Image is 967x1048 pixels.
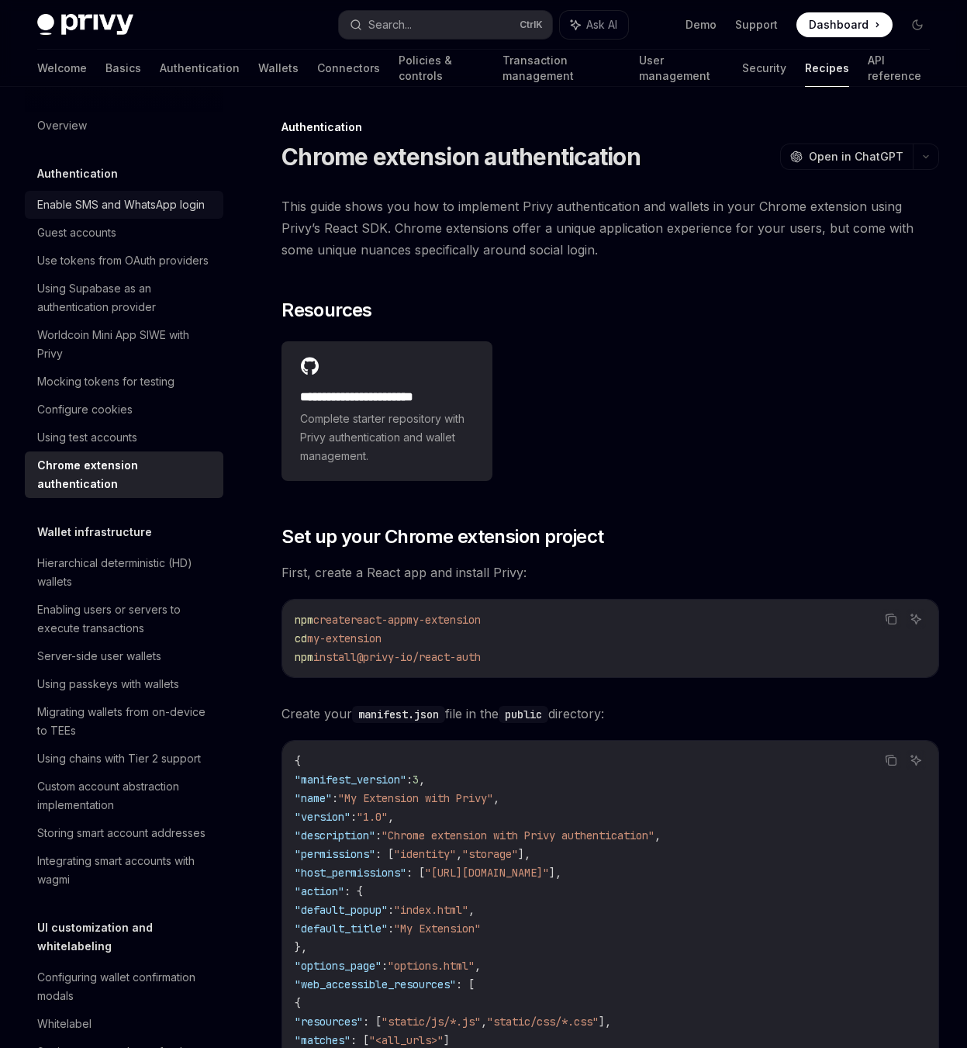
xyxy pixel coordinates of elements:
[369,1033,444,1047] span: "<all_urls>"
[300,410,474,465] span: Complete starter repository with Privy authentication and wallet management.
[37,116,87,135] div: Overview
[25,191,223,219] a: Enable SMS and WhatsApp login
[37,600,214,638] div: Enabling users or servers to execute transactions
[475,959,481,973] span: ,
[37,164,118,183] h5: Authentication
[25,549,223,596] a: Hierarchical deterministic (HD) wallets
[281,143,641,171] h1: Chrome extension authentication
[382,959,388,973] span: :
[344,884,363,898] span: : {
[25,773,223,819] a: Custom account abstraction implementation
[37,428,137,447] div: Using test accounts
[281,195,939,261] span: This guide shows you how to implement Privy authentication and wallets in your Chrome extension u...
[295,828,375,842] span: "description"
[25,396,223,424] a: Configure cookies
[493,791,499,805] span: ,
[37,918,223,956] h5: UI customization and whitelabeling
[357,810,388,824] span: "1.0"
[639,50,723,87] a: User management
[25,219,223,247] a: Guest accounts
[313,613,351,627] span: create
[37,223,116,242] div: Guest accounts
[295,754,301,768] span: {
[382,828,654,842] span: "Chrome extension with Privy authentication"
[468,903,475,917] span: ,
[357,650,481,664] span: @privy-io/react-auth
[37,968,214,1005] div: Configuring wallet confirmation modals
[462,847,518,861] span: "storage"
[281,703,939,725] span: Create your file in the directory:
[25,596,223,642] a: Enabling users or servers to execute transactions
[413,773,419,787] span: 3
[487,1015,599,1029] span: "static/css/*.css"
[25,745,223,773] a: Using chains with Tier 2 support
[399,50,484,87] a: Policies & controls
[742,50,786,87] a: Security
[295,903,388,917] span: "default_popup"
[518,847,530,861] span: ],
[295,810,351,824] span: "version"
[25,819,223,847] a: Storing smart account addresses
[25,368,223,396] a: Mocking tokens for testing
[25,247,223,275] a: Use tokens from OAuth providers
[295,847,375,861] span: "permissions"
[295,996,301,1010] span: {
[351,613,406,627] span: react-app
[338,791,493,805] span: "My Extension with Privy"
[388,810,394,824] span: ,
[281,341,492,481] a: **** **** **** **** ****Complete starter repository with Privy authentication and wallet management.
[295,940,307,954] span: },
[868,50,930,87] a: API reference
[37,456,214,493] div: Chrome extension authentication
[25,642,223,670] a: Server-side user wallets
[37,523,152,541] h5: Wallet infrastructure
[406,613,481,627] span: my-extension
[25,112,223,140] a: Overview
[295,773,406,787] span: "manifest_version"
[37,703,214,740] div: Migrating wallets from on-device to TEEs
[654,828,661,842] span: ,
[295,1015,363,1029] span: "resources"
[25,321,223,368] a: Worldcoin Mini App SIWE with Privy
[419,773,425,787] span: ,
[388,959,475,973] span: "options.html"
[905,12,930,37] button: Toggle dark mode
[502,50,620,87] a: Transaction management
[881,609,901,629] button: Copy the contents from the code block
[520,19,543,31] span: Ctrl K
[295,977,456,991] span: "web_accessible_resources"
[332,791,338,805] span: :
[686,17,717,33] a: Demo
[317,50,380,87] a: Connectors
[37,195,205,214] div: Enable SMS and WhatsApp login
[906,750,926,770] button: Ask AI
[281,298,372,323] span: Resources
[375,828,382,842] span: :
[37,647,161,666] div: Server-side user wallets
[258,50,299,87] a: Wallets
[388,903,394,917] span: :
[388,922,394,936] span: :
[37,554,214,591] div: Hierarchical deterministic (HD) wallets
[906,609,926,629] button: Ask AI
[444,1033,450,1047] span: ]
[406,866,425,880] span: : [
[37,326,214,363] div: Worldcoin Mini App SIWE with Privy
[37,400,133,419] div: Configure cookies
[406,773,413,787] span: :
[37,279,214,316] div: Using Supabase as an authentication provider
[394,922,481,936] span: "My Extension"
[735,17,778,33] a: Support
[37,852,214,889] div: Integrating smart accounts with wagmi
[37,749,201,768] div: Using chains with Tier 2 support
[25,670,223,698] a: Using passkeys with wallets
[351,810,357,824] span: :
[394,847,456,861] span: "identity"
[809,17,869,33] span: Dashboard
[599,1015,611,1029] span: ],
[25,275,223,321] a: Using Supabase as an authentication provider
[160,50,240,87] a: Authentication
[295,922,388,936] span: "default_title"
[295,613,313,627] span: npm
[37,372,174,391] div: Mocking tokens for testing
